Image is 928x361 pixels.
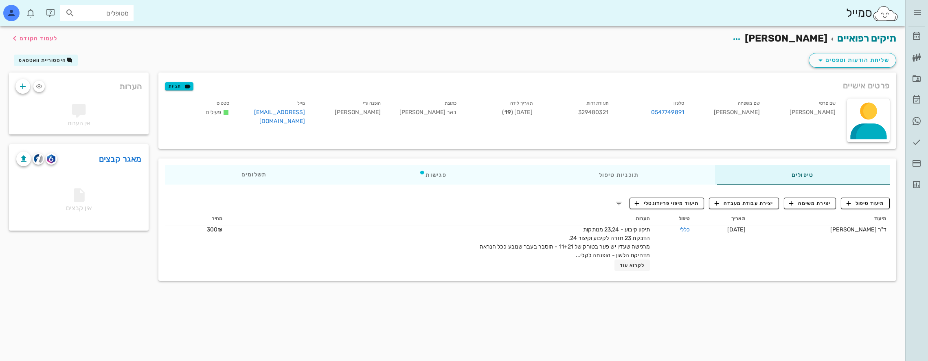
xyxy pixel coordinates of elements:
[47,154,55,163] img: romexis logo
[206,109,222,116] span: פעילים
[630,198,704,209] button: תיעוד מיפוי פריודונטלי
[505,109,511,116] strong: 19
[510,101,533,106] small: תאריך לידה
[33,153,44,165] button: cliniview logo
[653,212,693,225] th: טיפול
[715,200,773,207] span: יצירת עבודת מעבדה
[738,101,760,106] small: שם משפחה
[635,200,699,207] span: תיעוד מיפוי פריודונטלי
[523,165,715,185] div: תוכניות טיפול
[99,152,142,165] a: מאגר קבצים
[399,109,457,116] span: באר [PERSON_NAME]
[784,198,836,209] button: יצירת משימה
[68,120,90,127] span: אין הערות
[66,191,92,212] span: אין קבצים
[586,101,608,106] small: תעודת זהות
[614,260,650,271] button: לקרוא עוד
[169,83,190,90] span: תגיות
[680,226,690,233] a: כללי
[207,226,222,233] span: 300₪
[749,212,890,225] th: תיעוד
[19,57,66,63] span: היסטוריית וואטסאפ
[847,200,884,207] span: תיעוד טיפול
[837,33,896,44] a: תיקים רפואיים
[9,73,149,96] div: הערות
[165,82,193,90] button: תגיות
[217,101,230,106] small: סטטוס
[709,198,779,209] button: יצירת עבודת מעבדה
[578,109,608,116] span: 329480321
[254,109,305,125] a: [EMAIL_ADDRESS][DOMAIN_NAME]
[789,200,831,207] span: יצירת משימה
[727,226,746,233] span: [DATE]
[312,97,387,131] div: [PERSON_NAME]
[241,172,267,178] span: תשלומים
[10,31,57,46] button: לעמוד הקודם
[502,109,532,116] span: [DATE] ( )
[363,101,381,106] small: הופנה ע״י
[766,97,842,131] div: [PERSON_NAME]
[226,212,653,225] th: הערות
[297,101,305,106] small: מייל
[846,4,899,22] div: סמייל
[691,97,766,131] div: [PERSON_NAME]
[693,212,749,225] th: תאריך
[843,79,890,92] span: פרטים אישיים
[816,55,889,65] span: שליחת הודעות וטפסים
[651,108,684,117] a: 0547749891
[872,5,899,22] img: SmileCloud logo
[674,101,684,106] small: טלפון
[715,165,890,185] div: טיפולים
[809,53,896,68] button: שליחת הודעות וטפסים
[14,55,78,66] button: היסטוריית וואטסאפ
[165,212,226,225] th: מחיר
[620,262,645,268] span: לקרוא עוד
[34,154,43,163] img: cliniview logo
[745,33,827,44] span: [PERSON_NAME]
[24,7,29,11] span: תג
[343,165,523,185] div: פגישות
[819,101,836,106] small: שם פרטי
[20,35,57,42] span: לעמוד הקודם
[841,198,890,209] button: תיעוד טיפול
[752,225,886,234] div: ד"ר [PERSON_NAME]
[445,101,457,106] small: כתובת
[46,153,57,165] button: romexis logo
